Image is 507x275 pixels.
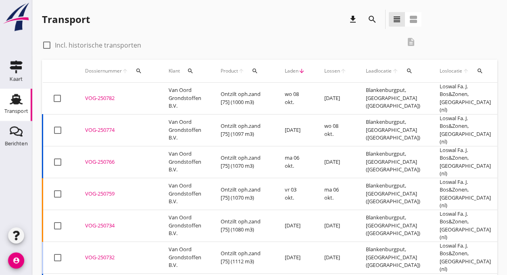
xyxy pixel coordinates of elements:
i: arrow_upward [463,68,469,74]
i: search [477,68,483,74]
td: [DATE] [275,210,315,242]
td: wo 08 okt. [275,83,315,115]
td: Blankenburgput, [GEOGRAPHIC_DATA] ([GEOGRAPHIC_DATA]) [356,210,430,242]
td: Van Oord Grondstoffen B.V. [159,210,211,242]
td: Loswal Fa. J. Bos&Zonen, [GEOGRAPHIC_DATA] (nl) [430,178,501,210]
i: view_headline [392,15,402,24]
i: arrow_upward [392,68,399,74]
td: Blankenburgput, [GEOGRAPHIC_DATA] ([GEOGRAPHIC_DATA]) [356,242,430,273]
td: ma 06 okt. [275,146,315,178]
i: search [136,68,142,74]
div: Transport [42,13,90,26]
i: arrow_upward [122,68,128,74]
div: VOG-250732 [85,254,149,262]
span: Loslocatie [440,67,463,75]
td: Ontzilt oph.zand [75] (1070 m3) [211,178,275,210]
i: search [252,68,258,74]
i: download [348,15,358,24]
td: Ontzilt oph.zand [75] (1097 m3) [211,114,275,146]
div: VOG-250766 [85,158,149,166]
div: VOG-250759 [85,190,149,198]
i: search [367,15,377,24]
div: Transport [4,108,28,114]
label: Incl. historische transporten [55,41,141,49]
td: ma 06 okt. [315,178,356,210]
td: Van Oord Grondstoffen B.V. [159,178,211,210]
i: search [406,68,413,74]
td: Blankenburgput, [GEOGRAPHIC_DATA] ([GEOGRAPHIC_DATA]) [356,83,430,115]
td: Ontzilt oph.zand [75] (1080 m3) [211,210,275,242]
i: arrow_downward [298,68,305,74]
td: Ontzilt oph.zand [75] (1070 m3) [211,146,275,178]
td: [DATE] [315,242,356,273]
td: Blankenburgput, [GEOGRAPHIC_DATA] ([GEOGRAPHIC_DATA]) [356,146,430,178]
div: Kaart [10,76,23,81]
i: arrow_upward [238,68,244,74]
i: view_agenda [409,15,418,24]
div: VOG-250734 [85,222,149,230]
td: Van Oord Grondstoffen B.V. [159,242,211,273]
span: Dossiernummer [85,67,122,75]
td: Blankenburgput, [GEOGRAPHIC_DATA] ([GEOGRAPHIC_DATA]) [356,178,430,210]
img: logo-small.a267ee39.svg [2,2,31,32]
td: Loswal Fa. J. Bos&Zonen, [GEOGRAPHIC_DATA] (nl) [430,242,501,273]
td: vr 03 okt. [275,178,315,210]
div: VOG-250782 [85,94,149,102]
td: Van Oord Grondstoffen B.V. [159,146,211,178]
td: [DATE] [315,83,356,115]
td: [DATE] [315,210,356,242]
td: Loswal Fa. J. Bos&Zonen, [GEOGRAPHIC_DATA] (nl) [430,114,501,146]
td: [DATE] [315,146,356,178]
div: Berichten [5,141,28,146]
td: Loswal Fa. J. Bos&Zonen, [GEOGRAPHIC_DATA] (nl) [430,146,501,178]
span: Product [221,67,238,75]
td: [DATE] [275,242,315,273]
td: Blankenburgput, [GEOGRAPHIC_DATA] ([GEOGRAPHIC_DATA]) [356,114,430,146]
td: Ontzilt oph.zand [75] (1000 m3) [211,83,275,115]
i: arrow_upward [340,68,346,74]
td: Van Oord Grondstoffen B.V. [159,83,211,115]
span: Lossen [324,67,340,75]
div: VOG-250774 [85,126,149,134]
i: search [187,68,194,74]
span: Laadlocatie [366,67,392,75]
td: Loswal Fa. J. Bos&Zonen, [GEOGRAPHIC_DATA] (nl) [430,210,501,242]
td: Ontzilt oph.zand [75] (1112 m3) [211,242,275,273]
td: [DATE] [275,114,315,146]
td: wo 08 okt. [315,114,356,146]
i: account_circle [8,252,24,269]
td: Loswal Fa. J. Bos&Zonen, [GEOGRAPHIC_DATA] (nl) [430,83,501,115]
td: Van Oord Grondstoffen B.V. [159,114,211,146]
span: Laden [285,67,298,75]
div: Klant [169,61,201,81]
